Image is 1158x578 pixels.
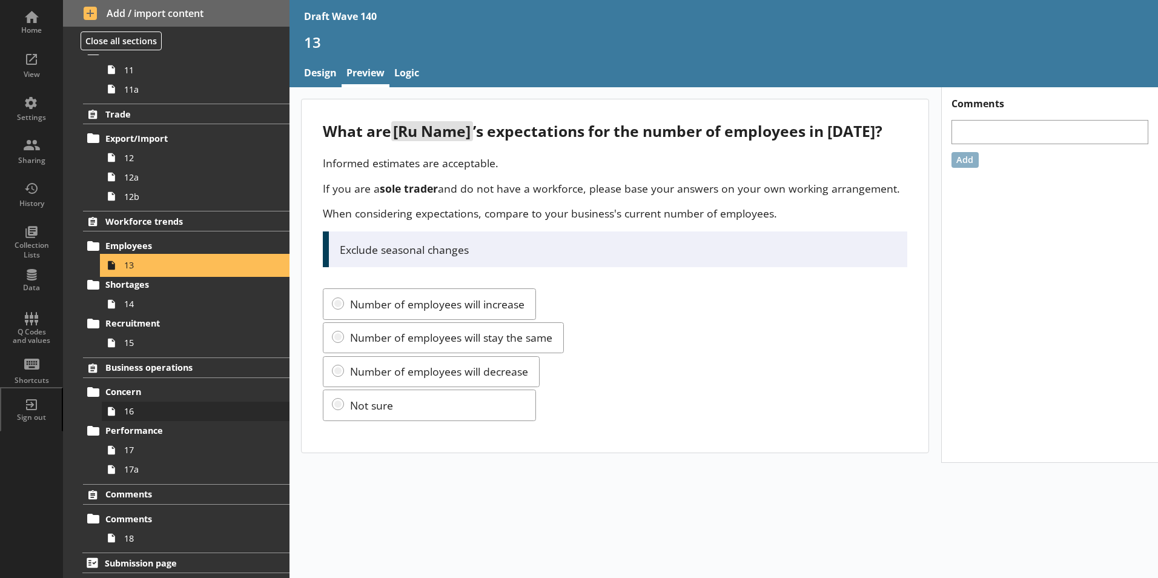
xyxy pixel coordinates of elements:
[105,386,254,397] span: Concern
[88,236,289,275] li: Employees13
[10,25,53,35] div: Home
[124,84,259,95] span: 11a
[391,121,472,141] span: [Ru Name]
[83,275,289,294] a: Shortages
[105,557,254,569] span: Submission page
[83,211,289,231] a: Workforce trends
[105,133,254,144] span: Export/Import
[10,376,53,385] div: Shortcuts
[82,553,289,573] a: Submission page
[10,70,53,79] div: View
[10,113,53,122] div: Settings
[124,259,259,271] span: 13
[124,463,259,475] span: 17a
[124,405,259,417] span: 16
[102,402,289,421] a: 16
[83,509,289,528] a: Comments
[63,484,289,548] li: CommentsComments18
[304,10,377,23] div: Draft Wave 140
[124,533,259,544] span: 18
[10,413,53,422] div: Sign out
[88,41,289,99] li: GSC1111a
[102,79,289,99] a: 11a
[105,240,254,251] span: Employees
[83,128,289,148] a: Export/Import
[102,148,289,167] a: 12
[10,241,53,259] div: Collection Lists
[81,32,162,50] button: Close all sections
[83,104,289,124] a: Trade
[105,279,254,290] span: Shortages
[124,64,259,76] span: 11
[102,60,289,79] a: 11
[380,181,438,196] strong: sole trader
[10,283,53,293] div: Data
[102,187,289,206] a: 12b
[124,298,259,310] span: 14
[63,357,289,479] li: Business operationsConcern16Performance1717a
[105,216,254,227] span: Workforce trends
[323,121,907,141] div: What are ’s expectations for the number of employees in [DATE]?
[105,513,254,525] span: Comments
[124,152,259,164] span: 12
[124,171,259,183] span: 12a
[88,421,289,479] li: Performance1717a
[102,460,289,479] a: 17a
[83,314,289,333] a: Recruitment
[83,382,289,402] a: Concern
[88,128,289,206] li: Export/Import1212a12b
[83,357,289,378] a: Business operations
[105,488,254,500] span: Comments
[83,484,289,505] a: Comments
[105,108,254,120] span: Trade
[63,211,289,352] li: Workforce trendsEmployees13Shortages14Recruitment15
[340,242,897,257] p: Exclude seasonal changes
[124,191,259,202] span: 12b
[83,236,289,256] a: Employees
[323,206,907,221] p: When considering expectations, compare to your business's current number of employees.
[88,382,289,421] li: Concern16
[323,156,907,170] p: Informed estimates are acceptable.
[304,33,1143,51] h1: 13
[105,425,254,436] span: Performance
[124,337,259,348] span: 15
[105,317,254,329] span: Recruitment
[10,199,53,208] div: History
[84,7,270,20] span: Add / import content
[299,61,342,87] a: Design
[105,362,254,373] span: Business operations
[342,61,389,87] a: Preview
[102,167,289,187] a: 12a
[102,256,289,275] a: 13
[323,181,907,196] p: If you are a and do not have a workforce, please base your answers on your own working arrangement.
[124,444,259,456] span: 17
[102,528,289,548] a: 18
[88,275,289,314] li: Shortages14
[102,440,289,460] a: 17
[389,61,424,87] a: Logic
[10,328,53,345] div: Q Codes and values
[88,509,289,548] li: Comments18
[10,156,53,165] div: Sharing
[102,333,289,353] a: 15
[102,294,289,314] a: 14
[63,104,289,206] li: TradeExport/Import1212a12b
[83,421,289,440] a: Performance
[88,314,289,353] li: Recruitment15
